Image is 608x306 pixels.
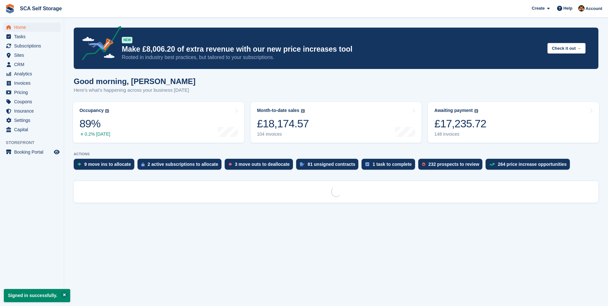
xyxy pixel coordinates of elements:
button: Check it out → [547,43,586,54]
span: Insurance [14,106,53,115]
a: Preview store [53,148,61,156]
div: 264 price increase opportunities [498,162,567,167]
span: Pricing [14,88,53,97]
a: 2 active subscriptions to allocate [137,159,225,173]
img: icon-info-grey-7440780725fd019a000dd9b08b2336e03edf1995a4989e88bcd33f0948082b44.svg [105,109,109,113]
a: Awaiting payment £17,235.72 148 invoices [428,102,599,143]
span: Invoices [14,79,53,88]
span: Storefront [6,140,64,146]
img: stora-icon-8386f47178a22dfd0bd8f6a31ec36ba5ce8667c1dd55bd0f319d3a0aa187defe.svg [5,4,15,13]
div: Awaiting payment [434,108,473,113]
a: menu [3,125,61,134]
a: menu [3,32,61,41]
a: menu [3,97,61,106]
span: Subscriptions [14,41,53,50]
span: Capital [14,125,53,134]
a: menu [3,60,61,69]
a: menu [3,69,61,78]
span: Help [563,5,572,12]
p: ACTIONS [74,152,598,156]
span: Sites [14,51,53,60]
a: 9 move ins to allocate [74,159,137,173]
img: task-75834270c22a3079a89374b754ae025e5fb1db73e45f91037f5363f120a921f8.svg [365,162,369,166]
span: Settings [14,116,53,125]
a: menu [3,148,61,157]
a: menu [3,41,61,50]
img: Sarah Race [578,5,585,12]
p: Rooted in industry best practices, but tailored to your subscriptions. [122,54,542,61]
img: move_ins_to_allocate_icon-fdf77a2bb77ea45bf5b3d319d69a93e2d87916cf1d5bf7949dd705db3b84f3ca.svg [78,162,81,166]
a: Month-to-date sales £18,174.57 104 invoices [251,102,422,143]
img: prospect-51fa495bee0391a8d652442698ab0144808aea92771e9ea1ae160a38d050c398.svg [422,162,425,166]
div: £18,174.57 [257,117,309,130]
img: move_outs_to_deallocate_icon-f764333ba52eb49d3ac5e1228854f67142a1ed5810a6f6cc68b1a99e826820c5.svg [229,162,232,166]
span: Coupons [14,97,53,106]
div: 1 task to complete [372,162,412,167]
a: 81 unsigned contracts [296,159,362,173]
a: menu [3,116,61,125]
img: price_increase_opportunities-93ffe204e8149a01c8c9dc8f82e8f89637d9d84a8eef4429ea346261dce0b2c0.svg [489,163,495,166]
p: Signed in successfully. [4,289,70,302]
a: SCA Self Storage [17,3,64,14]
a: 1 task to complete [362,159,418,173]
div: 148 invoices [434,132,486,137]
a: menu [3,51,61,60]
div: 81 unsigned contracts [308,162,355,167]
p: Make £8,006.20 of extra revenue with our new price increases tool [122,45,542,54]
a: menu [3,79,61,88]
div: 89% [79,117,110,130]
div: 104 invoices [257,132,309,137]
a: 232 prospects to review [418,159,486,173]
img: contract_signature_icon-13c848040528278c33f63329250d36e43548de30e8caae1d1a13099fd9432cc5.svg [300,162,304,166]
a: 264 price increase opportunities [486,159,573,173]
span: Booking Portal [14,148,53,157]
a: menu [3,88,61,97]
div: 2 active subscriptions to allocate [148,162,218,167]
a: menu [3,23,61,32]
span: Home [14,23,53,32]
div: NEW [122,37,132,43]
img: active_subscription_to_allocate_icon-d502201f5373d7db506a760aba3b589e785aa758c864c3986d89f69b8ff3... [141,162,145,166]
div: Occupancy [79,108,104,113]
div: 9 move ins to allocate [84,162,131,167]
span: Account [586,5,602,12]
a: 3 move outs to deallocate [225,159,296,173]
span: CRM [14,60,53,69]
p: Here's what's happening across your business [DATE] [74,87,196,94]
img: icon-info-grey-7440780725fd019a000dd9b08b2336e03edf1995a4989e88bcd33f0948082b44.svg [301,109,305,113]
h1: Good morning, [PERSON_NAME] [74,77,196,86]
span: Create [532,5,545,12]
div: Month-to-date sales [257,108,299,113]
div: 232 prospects to review [429,162,479,167]
div: 0.2% [DATE] [79,132,110,137]
a: menu [3,106,61,115]
span: Analytics [14,69,53,78]
a: Occupancy 89% 0.2% [DATE] [73,102,244,143]
img: price-adjustments-announcement-icon-8257ccfd72463d97f412b2fc003d46551f7dbcb40ab6d574587a9cd5c0d94... [77,26,121,63]
div: 3 move outs to deallocate [235,162,290,167]
div: £17,235.72 [434,117,486,130]
img: icon-info-grey-7440780725fd019a000dd9b08b2336e03edf1995a4989e88bcd33f0948082b44.svg [474,109,478,113]
span: Tasks [14,32,53,41]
